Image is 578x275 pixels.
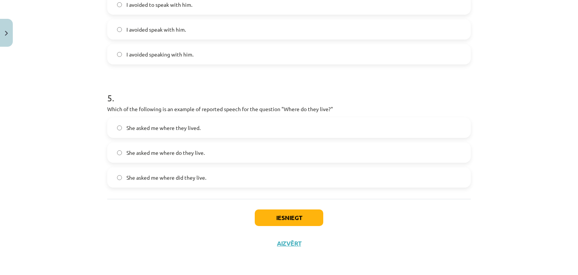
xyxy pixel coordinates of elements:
input: She asked me where do they live. [117,150,122,155]
button: Aizvērt [275,240,303,247]
span: I avoided speak with him. [126,26,186,34]
span: She asked me where they lived. [126,124,201,132]
input: She asked me where they lived. [117,125,122,130]
span: I avoided speaking with him. [126,50,193,58]
img: icon-close-lesson-0947bae3869378f0d4975bcd49f059093ad1ed9edebbc8119c70593378902aed.svg [5,31,8,36]
input: I avoided speaking with him. [117,52,122,57]
span: I avoided to speak with him. [126,1,192,9]
input: She asked me where did they live. [117,175,122,180]
input: I avoided to speak with him. [117,2,122,7]
input: I avoided speak with him. [117,27,122,32]
button: Iesniegt [255,209,323,226]
span: She asked me where do they live. [126,149,205,157]
h1: 5 . [107,79,471,103]
span: She asked me where did they live. [126,174,206,182]
p: Which of the following is an example of reported speech for the question "Where do they live?" [107,105,471,113]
